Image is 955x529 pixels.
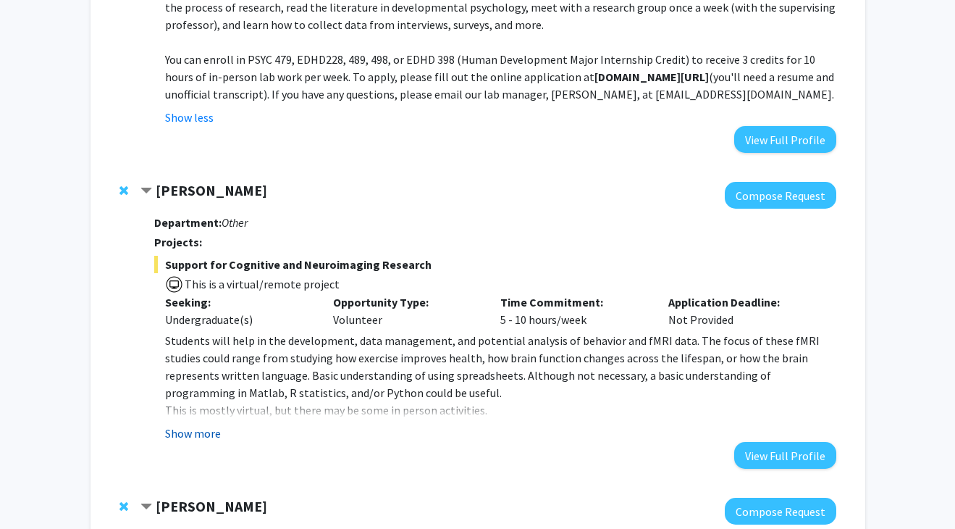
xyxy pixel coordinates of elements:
span: Contract Ronald Yaros Bookmark [140,501,152,513]
div: 5 - 10 hours/week [489,293,657,328]
button: Compose Request to Jeremy Purcell [725,182,836,209]
span: This is a virtual/remote project [183,277,340,291]
span: Remove Jeremy Purcell from bookmarks [119,185,128,196]
p: Opportunity Type: [333,293,479,311]
p: This is mostly virtual, but there may be some in person activities. [165,401,836,419]
div: Not Provided [657,293,825,328]
button: Show less [165,109,214,126]
strong: Department: [154,215,222,230]
button: View Full Profile [734,126,836,153]
strong: [PERSON_NAME] [156,497,267,515]
span: Support for Cognitive and Neuroimaging Research [154,256,836,273]
div: Undergraduate(s) [165,311,311,328]
span: Remove Ronald Yaros from bookmarks [119,501,128,512]
iframe: Chat [11,464,62,518]
p: You can enroll in PSYC 479, EDHD228, 489, 498, or EDHD 398 (Human Development Major Internship Cr... [165,51,836,103]
strong: [PERSON_NAME] [156,181,267,199]
i: Other [222,215,248,230]
div: Volunteer [322,293,490,328]
p: Time Commitment: [500,293,647,311]
button: Show more [165,425,221,442]
span: Students will help in the development, data management, and potential analysis of behavior and fM... [165,333,820,400]
p: Application Deadline: [668,293,815,311]
button: Compose Request to Ronald Yaros [725,498,836,525]
span: Contract Jeremy Purcell Bookmark [140,186,152,197]
p: Seeking: [165,293,311,311]
strong: Projects: [154,235,202,249]
strong: [DOMAIN_NAME][URL] [594,70,709,84]
button: View Full Profile [734,442,836,469]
